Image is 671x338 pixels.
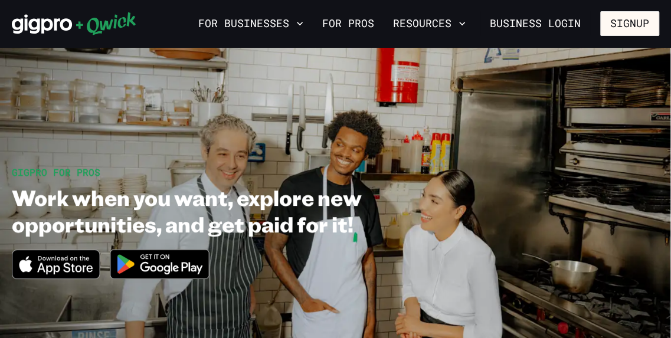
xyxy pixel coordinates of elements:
[194,14,308,34] button: For Businesses
[12,166,100,178] span: GIGPRO FOR PROS
[12,184,400,237] h1: Work when you want, explore new opportunities, and get paid for it!
[600,11,659,36] button: Signup
[388,14,470,34] button: Resources
[318,14,379,34] a: For Pros
[103,242,217,286] img: Get it on Google Play
[12,269,100,281] a: Download on the App Store
[480,11,591,36] a: Business Login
